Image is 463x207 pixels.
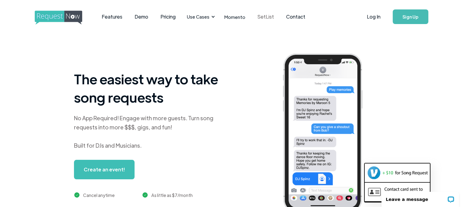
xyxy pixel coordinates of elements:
[154,7,182,26] a: Pricing
[35,11,93,25] img: requestnow logo
[74,70,226,106] h1: The easiest way to take song requests
[377,188,463,207] iframe: LiveChat chat widget
[187,13,209,20] div: Use Cases
[183,7,217,26] div: Use Cases
[361,6,387,27] a: Log In
[35,11,80,23] a: home
[74,192,79,198] img: green checkmark
[142,192,148,198] img: green checkmark
[83,191,115,199] div: Cancel anytime
[280,7,311,26] a: Contact
[365,183,430,201] img: contact card example
[251,7,280,26] a: SetList
[393,9,428,24] a: Sign Up
[151,191,193,199] div: As little as $7/month
[218,8,251,26] a: Momento
[128,7,154,26] a: Demo
[96,7,128,26] a: Features
[74,114,226,150] div: No App Required! Engage with more guests. Turn song requests into more $$$, gigs, and fun! Built ...
[74,160,135,179] a: Create an event!
[365,163,430,182] img: venmo screenshot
